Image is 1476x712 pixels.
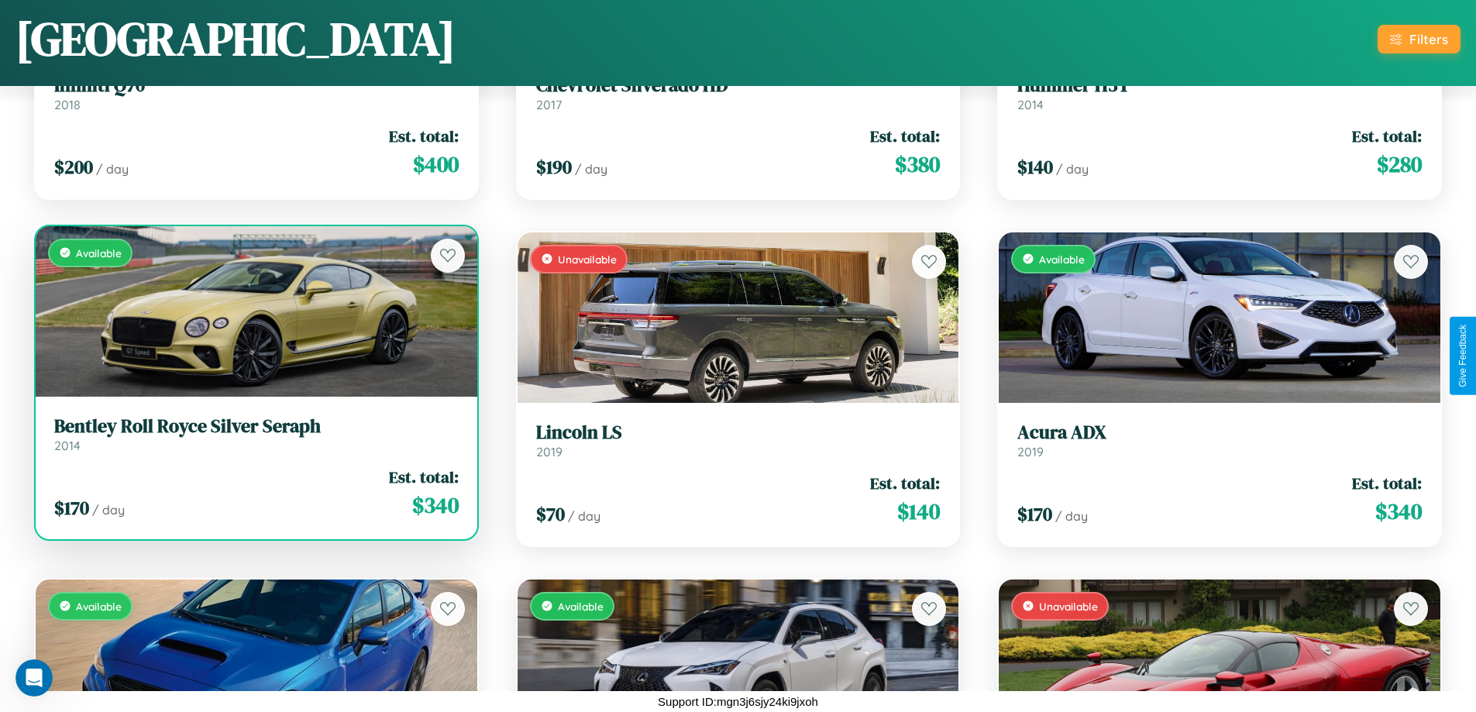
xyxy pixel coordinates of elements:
span: 2017 [536,97,562,112]
h3: Acura ADX [1017,421,1422,444]
span: Est. total: [870,125,940,147]
span: Est. total: [389,125,459,147]
span: / day [568,508,600,524]
span: Available [76,600,122,613]
a: Bentley Roll Royce Silver Seraph2014 [54,415,459,453]
span: / day [575,161,607,177]
span: / day [92,502,125,518]
span: Available [1039,253,1085,266]
h1: [GEOGRAPHIC_DATA] [15,7,456,71]
a: Lincoln LS2019 [536,421,941,459]
span: $ 140 [897,496,940,527]
h3: Infiniti Q70 [54,74,459,97]
span: / day [1055,508,1088,524]
a: Chevrolet Silverado HD2017 [536,74,941,112]
a: Acura ADX2019 [1017,421,1422,459]
span: 2019 [1017,444,1044,459]
span: $ 200 [54,154,93,180]
span: $ 380 [895,149,940,180]
a: Infiniti Q702018 [54,74,459,112]
h3: Hummer H3T [1017,74,1422,97]
span: $ 70 [536,501,565,527]
h3: Chevrolet Silverado HD [536,74,941,97]
span: / day [96,161,129,177]
span: Est. total: [1352,472,1422,494]
span: $ 140 [1017,154,1053,180]
span: Unavailable [558,253,617,266]
span: Est. total: [1352,125,1422,147]
span: Available [558,600,604,613]
p: Support ID: mgn3j6sjy24ki9jxoh [658,691,818,712]
button: Filters [1378,25,1461,53]
span: 2018 [54,97,81,112]
h3: Lincoln LS [536,421,941,444]
span: $ 280 [1377,149,1422,180]
span: $ 190 [536,154,572,180]
a: Hummer H3T2014 [1017,74,1422,112]
span: $ 340 [1375,496,1422,527]
iframe: Intercom live chat [15,659,53,697]
span: Unavailable [1039,600,1098,613]
span: Est. total: [870,472,940,494]
span: / day [1056,161,1089,177]
span: $ 340 [412,490,459,521]
div: Give Feedback [1457,325,1468,387]
span: 2019 [536,444,563,459]
div: Filters [1409,31,1448,47]
span: $ 170 [1017,501,1052,527]
span: 2014 [1017,97,1044,112]
span: 2014 [54,438,81,453]
span: $ 400 [413,149,459,180]
span: $ 170 [54,495,89,521]
span: Available [76,246,122,260]
span: Est. total: [389,466,459,488]
h3: Bentley Roll Royce Silver Seraph [54,415,459,438]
